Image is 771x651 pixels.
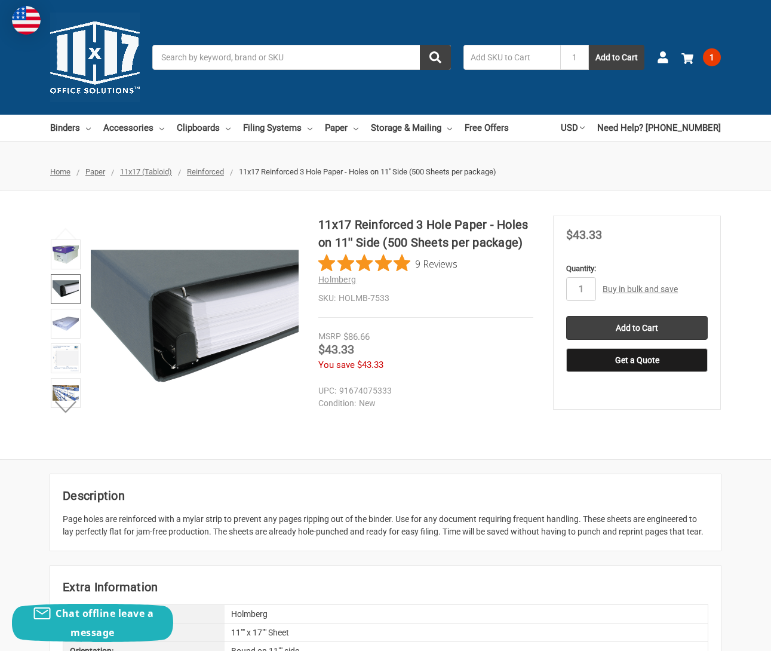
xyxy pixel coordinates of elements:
a: 1 [681,42,721,73]
dt: Condition: [318,397,356,410]
dd: HOLMB-7533 [318,292,533,305]
button: Get a Quote [566,348,708,372]
span: $43.33 [357,360,383,370]
a: Filing Systems [243,115,312,141]
a: Free Offers [465,115,509,141]
button: Rated 4.9 out of 5 stars from 9 reviews. Jump to reviews. [318,254,457,272]
a: Paper [325,115,358,141]
a: Reinforced [187,167,224,176]
h1: 11x17 Reinforced 3 Hole Paper - Holes on 11'' Side (500 Sheets per package) [318,216,533,251]
a: USD [561,115,585,141]
a: Paper [85,167,105,176]
span: 1 [703,48,721,66]
img: duty and tax information for United States [12,6,41,35]
span: $43.33 [566,228,602,242]
a: Need Help? [PHONE_NUMBER] [597,115,721,141]
a: Home [50,167,70,176]
a: 11x17 (Tabloid) [120,167,172,176]
span: Chat offline leave a message [56,607,153,639]
a: Clipboards [177,115,231,141]
h2: Description [63,487,708,505]
input: Add to Cart [566,316,708,340]
img: 11x17 Reinforced 3 Hole Paper - Holes on 11'' Side (500 Sheets per package) [53,276,79,302]
span: You save [318,360,355,370]
button: Add to Cart [589,45,644,70]
div: 11"" x 17"" Sheet [225,624,708,641]
input: Add SKU to Cart [463,45,560,70]
a: Accessories [103,115,164,141]
img: 11x17 Reinforced 3 Hole Paper - Holes on 11'' Side (500 Sheets per package) [53,380,79,406]
div: MSRP [318,330,341,343]
span: 11x17 Reinforced 3 Hole Paper - Holes on 11'' Side (500 Sheets per package) [239,167,496,176]
a: Storage & Mailing [371,115,452,141]
div: Holmberg [225,605,708,623]
a: Holmberg [318,275,356,284]
div: Page holes are reinforced with a mylar strip to prevent any pages ripping out of the binder. Use ... [63,513,708,538]
span: 9 Reviews [415,254,457,272]
img: 11x17 Reinforced 3 Hole Paper - Holes on 11'' Side (500 Sheets per package) [53,345,79,371]
h2: Extra Information [63,578,708,596]
img: 11x17 Reinforced 3 Hole Paper - Holes on 11'' Side (500 Sheets per package) [91,216,299,423]
span: $43.33 [318,342,354,357]
img: 11x17.com [50,13,140,102]
button: Chat offline leave a message [12,604,173,642]
dd: New [318,397,528,410]
a: Buy in bulk and save [603,284,678,294]
button: Next [48,395,84,419]
dd: 91674075333 [318,385,528,397]
dt: SKU: [318,292,336,305]
a: Binders [50,115,91,141]
span: $86.66 [343,331,370,342]
img: 11x17 Reinforced 3 Hole Paper - Holes on 11'' Side (500 Sheets per package) [53,241,79,268]
dt: UPC: [318,385,336,397]
label: Quantity: [566,263,708,275]
img: 11x17 Reinforced Paper 500 sheet ream [53,311,79,337]
button: Previous [48,222,84,245]
input: Search by keyword, brand or SKU [152,45,451,70]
